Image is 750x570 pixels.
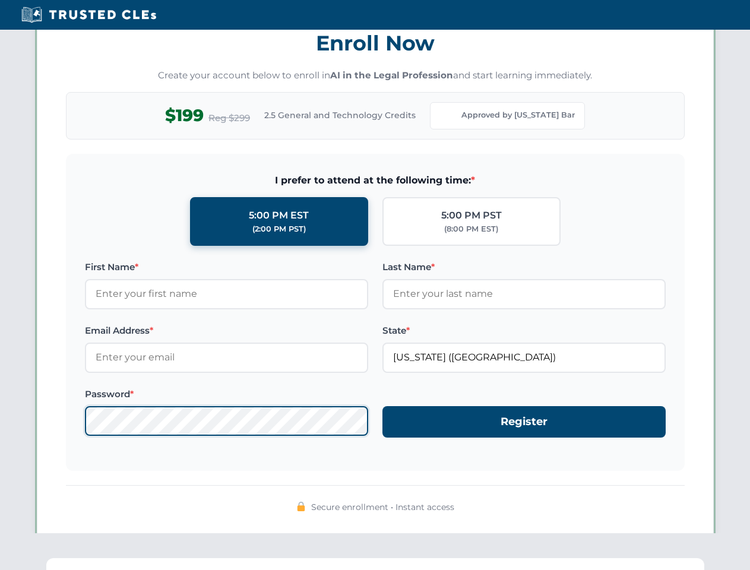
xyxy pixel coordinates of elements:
input: Enter your email [85,343,368,372]
div: 5:00 PM EST [249,208,309,223]
strong: AI in the Legal Profession [330,69,453,81]
div: 5:00 PM PST [441,208,502,223]
h3: Enroll Now [66,24,685,62]
input: Enter your first name [85,279,368,309]
span: 2.5 General and Technology Credits [264,109,416,122]
span: Reg $299 [208,111,250,125]
span: I prefer to attend at the following time: [85,173,666,188]
label: Email Address [85,324,368,338]
input: Enter your last name [382,279,666,309]
img: 🔒 [296,502,306,511]
div: (8:00 PM EST) [444,223,498,235]
p: Create your account below to enroll in and start learning immediately. [66,69,685,83]
span: $199 [165,102,204,129]
label: State [382,324,666,338]
label: Password [85,387,368,401]
img: Florida Bar [440,107,457,124]
label: Last Name [382,260,666,274]
span: Secure enrollment • Instant access [311,501,454,514]
label: First Name [85,260,368,274]
button: Register [382,406,666,438]
span: Approved by [US_STATE] Bar [461,109,575,121]
input: Florida (FL) [382,343,666,372]
div: (2:00 PM PST) [252,223,306,235]
img: Trusted CLEs [18,6,160,24]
